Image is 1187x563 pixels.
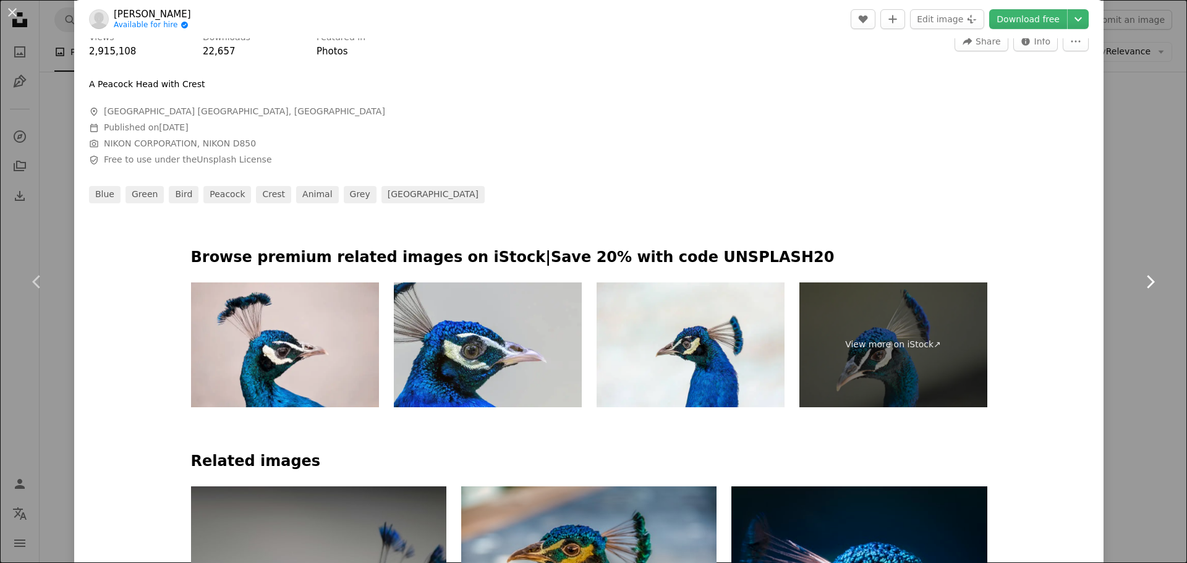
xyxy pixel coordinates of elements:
[159,122,188,132] time: September 20, 2019 at 4:58:49 PM EDT
[394,282,582,408] img: The Indian Peafowl or Blue Peafowl (Pavo cristatus) Close up View
[191,282,379,408] img: Closeup of a Peacock
[203,46,236,57] span: 22,657
[197,155,271,164] a: Unsplash License
[597,282,785,408] img: Blue male peacock
[1068,9,1089,29] button: Choose download size
[1113,222,1187,341] a: Next
[104,138,256,150] button: NIKON CORPORATION, NIKON D850
[203,186,251,203] a: peacock
[1034,32,1051,51] span: Info
[104,122,189,132] span: Published on
[89,46,136,57] span: 2,915,108
[114,20,191,30] a: Available for hire
[381,186,485,203] a: [GEOGRAPHIC_DATA]
[191,248,987,268] p: Browse premium related images on iStock | Save 20% with code UNSPLASH20
[256,186,291,203] a: crest
[317,46,348,57] a: Photos
[89,186,121,203] a: blue
[851,9,875,29] button: Like
[1063,32,1089,51] button: More Actions
[296,186,338,203] a: animal
[114,8,191,20] a: [PERSON_NAME]
[880,9,905,29] button: Add to Collection
[976,32,1000,51] span: Share
[799,282,987,408] a: View more on iStock↗
[1013,32,1058,51] button: Stats about this image
[89,9,109,29] img: Go to Trevor McKinnon's profile
[104,154,272,166] span: Free to use under the
[955,32,1008,51] button: Share this image
[910,9,984,29] button: Edit image
[89,78,205,91] p: A Peacock Head with Crest
[126,186,164,203] a: green
[104,106,385,118] span: [GEOGRAPHIC_DATA] [GEOGRAPHIC_DATA], [GEOGRAPHIC_DATA]
[169,186,198,203] a: bird
[344,186,377,203] a: grey
[989,9,1067,29] a: Download free
[191,452,987,472] h4: Related images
